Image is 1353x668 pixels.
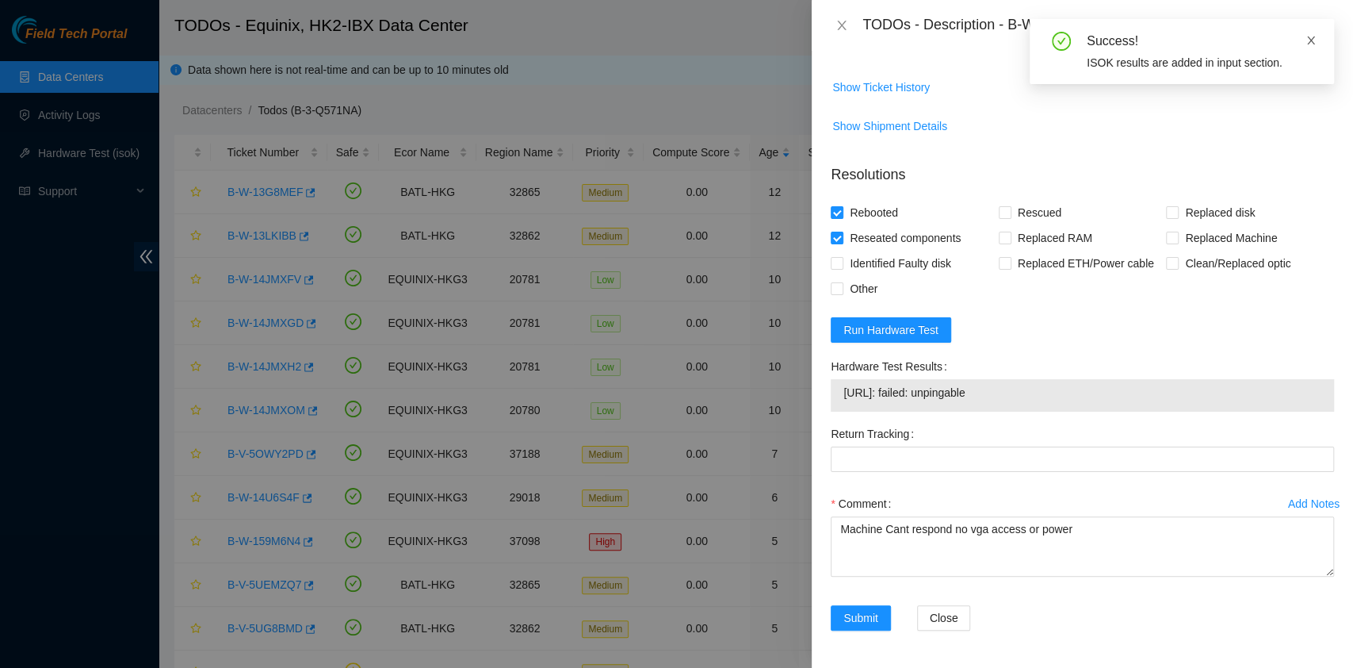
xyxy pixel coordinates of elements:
button: Show Ticket History [831,75,931,100]
div: TODOs - Description - B-W-14JMXFV [862,13,1334,38]
span: [URL]: failed: unpingable [843,384,1321,401]
span: Replaced ETH/Power cable [1011,251,1160,276]
span: Reseated components [843,225,967,251]
div: ISOK results are added in input section. [1087,54,1315,71]
span: close [835,19,848,32]
span: Show Shipment Details [832,117,947,135]
button: Add Notes [1287,491,1340,516]
span: Replaced Machine [1179,225,1283,251]
span: close [1305,35,1317,46]
div: Add Notes [1288,498,1340,509]
button: Close [831,18,853,33]
span: Rebooted [843,200,904,225]
span: Close [930,609,958,627]
span: Identified Faulty disk [843,251,957,276]
label: Return Tracking [831,421,920,447]
input: Return Tracking [831,447,1334,472]
p: Resolutions [831,152,1334,186]
button: Run Hardware Test [831,317,951,343]
label: Hardware Test Results [831,354,953,379]
span: Run Hardware Test [843,321,938,339]
textarea: Comment [831,516,1334,577]
button: Submit [831,605,891,631]
div: Success! [1087,32,1315,51]
label: Comment [831,491,897,516]
span: Replaced RAM [1011,225,1099,251]
span: Replaced disk [1179,200,1261,225]
span: Submit [843,609,878,627]
span: Other [843,276,884,301]
span: check-circle [1052,32,1071,51]
span: Clean/Replaced optic [1179,251,1297,276]
span: Rescued [1011,200,1068,225]
span: Show Ticket History [832,79,930,96]
button: Close [917,605,971,631]
button: Show Shipment Details [831,113,948,139]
